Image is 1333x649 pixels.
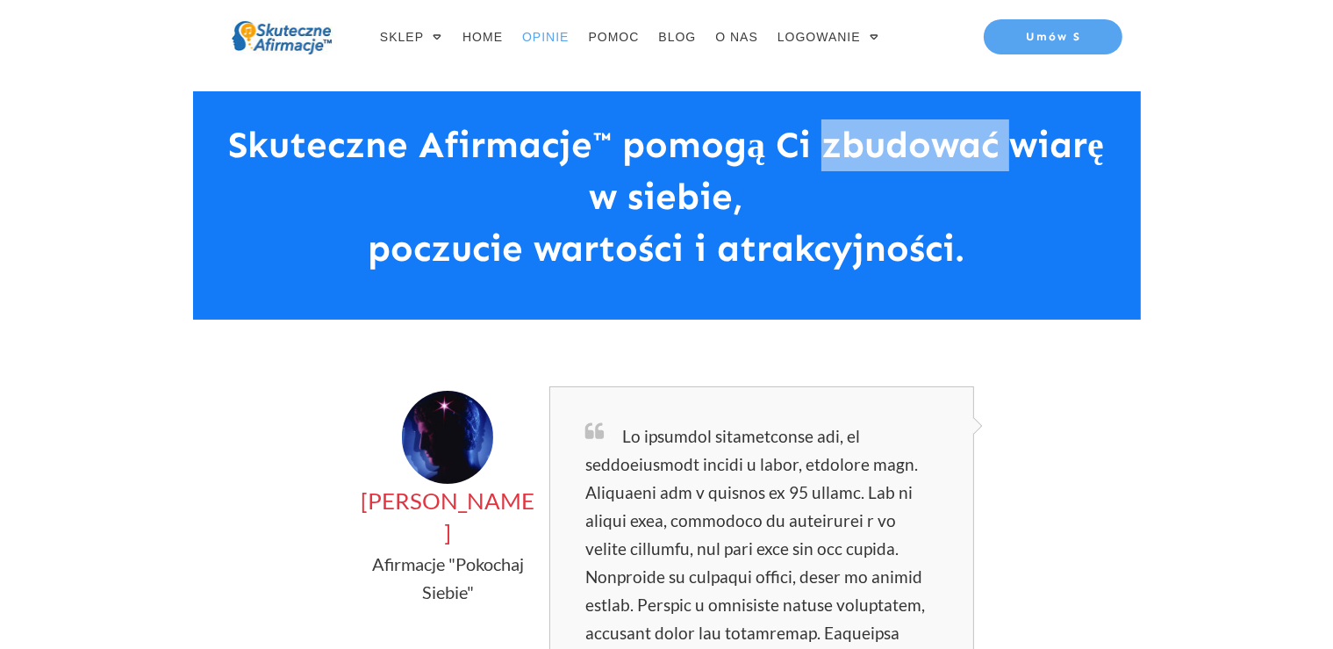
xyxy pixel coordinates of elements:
a: LOGOWANIE [778,25,880,49]
a: OPINIE [522,25,569,49]
a: POMOC [589,25,640,49]
p: [PERSON_NAME] [361,485,536,548]
span: LOGOWANIE [778,25,861,49]
span: Umów S [1026,30,1081,43]
span: SKLEP [380,25,424,49]
h2: Skuteczne Afirmacje™ pomogą Ci zbudować wiarę w siebie, poczucie wartości i atrakcyjności. [211,119,1121,292]
a: HOME [462,25,503,49]
a: O NAS [715,25,758,49]
a: Umów S [984,19,1122,54]
img: afirmacje-intuicja-testimonials [402,391,493,484]
a: BLOG [658,25,696,49]
p: Afirmacje "Pokochaj Siebie" [361,550,536,606]
a: SKLEP [380,25,443,49]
